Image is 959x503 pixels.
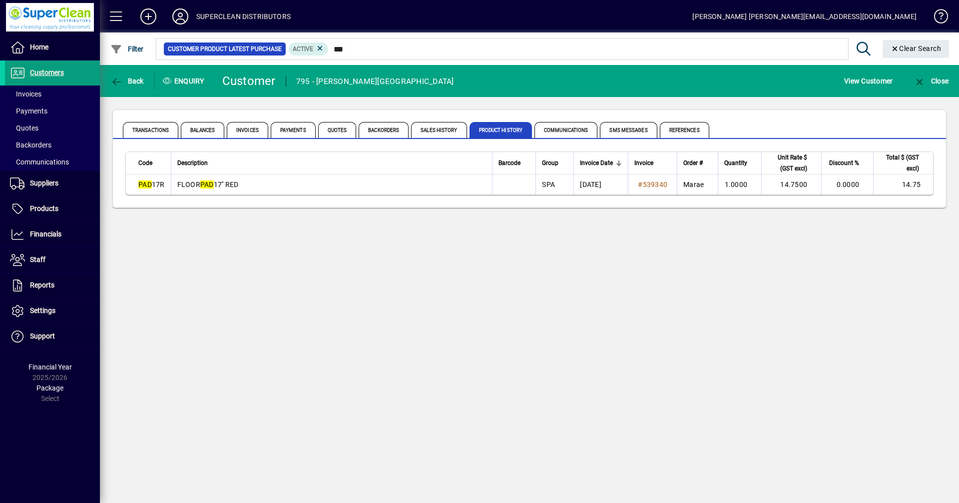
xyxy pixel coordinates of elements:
span: Back [110,77,144,85]
span: Quotes [10,124,38,132]
span: Payments [271,122,316,138]
span: Communications [534,122,597,138]
span: Discount % [829,157,859,168]
a: Support [5,324,100,349]
span: Sales History [411,122,467,138]
span: Communications [10,158,69,166]
div: Customer [222,73,276,89]
mat-chip: Product Activation Status: Active [289,42,329,55]
span: Transactions [123,122,178,138]
a: Home [5,35,100,60]
span: Barcode [498,157,520,168]
div: Total $ (GST excl) [880,152,928,174]
a: Suppliers [5,171,100,196]
div: Invoice Date [580,157,622,168]
em: PAD [138,180,152,188]
a: #539340 [634,179,671,190]
span: Group [542,157,558,168]
a: Staff [5,247,100,272]
span: Description [177,157,208,168]
span: Clear Search [891,44,942,52]
span: Home [30,43,48,51]
div: Enquiry [155,73,215,89]
div: Discount % [828,157,868,168]
span: Unit Rate $ (GST excl) [768,152,807,174]
button: Profile [164,7,196,25]
button: Back [108,72,146,90]
td: 14.75 [873,174,933,194]
span: Close [914,77,949,85]
span: Code [138,157,152,168]
span: Customer Product Latest Purchase [168,44,282,54]
span: 17R [138,180,165,188]
div: Quantity [724,157,756,168]
span: # [638,180,642,188]
span: Invoices [227,122,268,138]
span: SMS Messages [600,122,657,138]
a: Reports [5,273,100,298]
a: Products [5,196,100,221]
span: References [660,122,709,138]
span: Quantity [724,157,747,168]
span: Invoice Date [580,157,613,168]
span: Staff [30,255,45,263]
span: Filter [110,45,144,53]
td: 1.0000 [718,174,761,194]
span: View Customer [844,73,893,89]
span: 539340 [643,180,668,188]
span: Suppliers [30,179,58,187]
button: Filter [108,40,146,58]
span: Quotes [318,122,357,138]
span: Total $ (GST excl) [880,152,919,174]
a: Backorders [5,136,100,153]
span: Settings [30,306,55,314]
span: Financials [30,230,61,238]
button: View Customer [842,72,895,90]
a: Invoices [5,85,100,102]
td: 14.7500 [761,174,821,194]
div: Description [177,157,486,168]
span: Payments [10,107,47,115]
td: Marae [677,174,718,194]
span: Order # [683,157,703,168]
div: Group [542,157,567,168]
span: Backorders [10,141,51,149]
span: Balances [181,122,224,138]
span: Active [293,45,313,52]
button: Close [911,72,951,90]
div: 795 - [PERSON_NAME][GEOGRAPHIC_DATA] [296,73,454,89]
a: Financials [5,222,100,247]
div: Order # [683,157,712,168]
span: Financial Year [28,363,72,371]
span: Customers [30,68,64,76]
a: Settings [5,298,100,323]
div: [PERSON_NAME] [PERSON_NAME][EMAIL_ADDRESS][DOMAIN_NAME] [692,8,917,24]
a: Quotes [5,119,100,136]
td: [DATE] [573,174,628,194]
span: Invoice [634,157,653,168]
span: Reports [30,281,54,289]
a: Payments [5,102,100,119]
div: Code [138,157,165,168]
button: Add [132,7,164,25]
a: Knowledge Base [927,2,947,34]
div: SUPERCLEAN DISTRIBUTORS [196,8,291,24]
button: Clear [883,40,950,58]
div: Unit Rate $ (GST excl) [768,152,816,174]
a: Communications [5,153,100,170]
div: Barcode [498,157,529,168]
span: Products [30,204,58,212]
app-page-header-button: Back [100,72,155,90]
span: Package [36,384,63,392]
span: Support [30,332,55,340]
span: Invoices [10,90,41,98]
span: FLOOR 17'' RED [177,180,239,188]
span: Product History [470,122,532,138]
em: PAD [200,180,214,188]
td: 0.0000 [821,174,873,194]
span: SPA [542,180,555,188]
app-page-header-button: Close enquiry [903,72,959,90]
span: Backorders [359,122,409,138]
div: Invoice [634,157,671,168]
